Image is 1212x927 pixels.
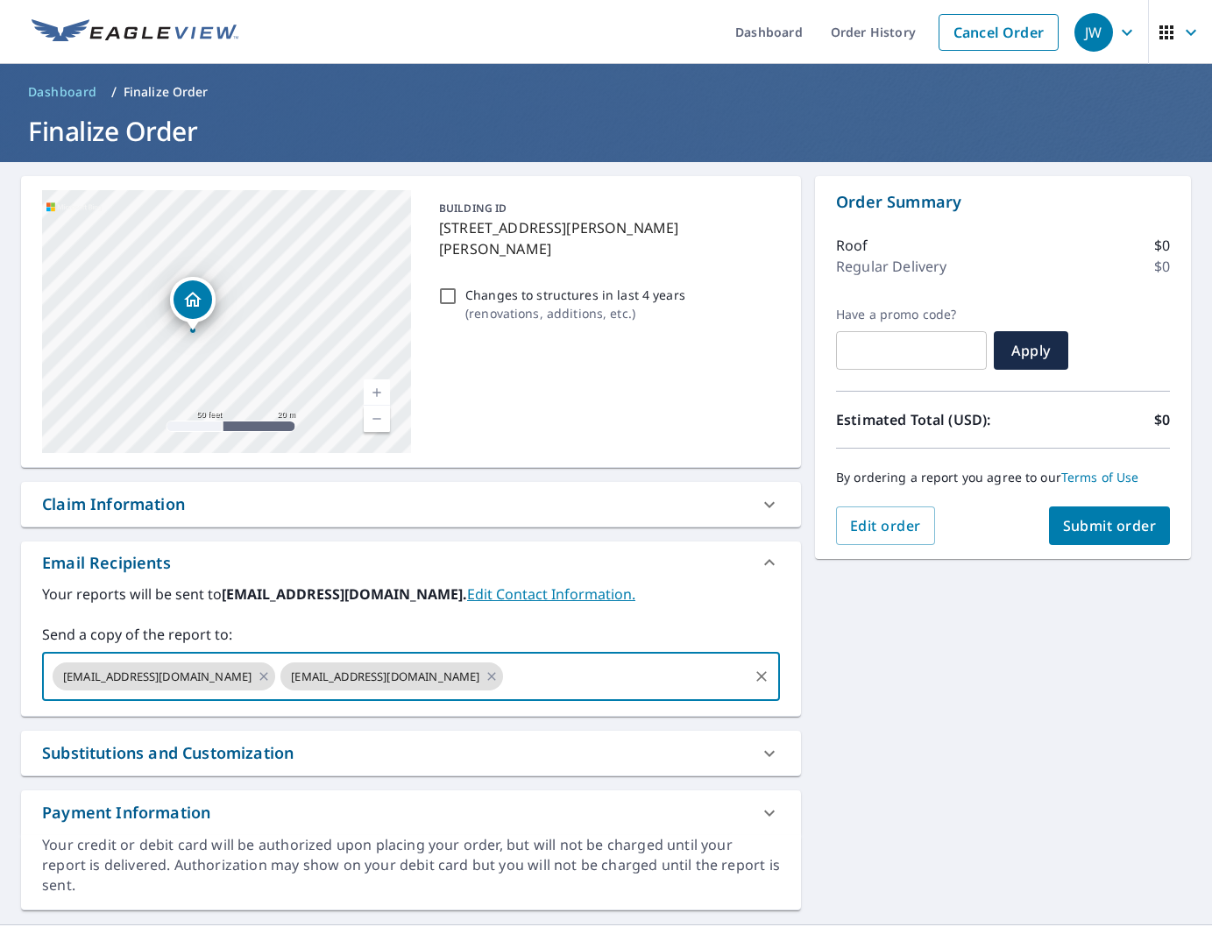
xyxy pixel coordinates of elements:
p: [STREET_ADDRESS][PERSON_NAME][PERSON_NAME] [439,217,773,259]
p: Regular Delivery [836,256,946,277]
p: ( renovations, additions, etc. ) [465,304,685,322]
p: $0 [1154,235,1170,256]
span: Edit order [850,516,921,535]
div: Substitutions and Customization [42,741,294,765]
button: Submit order [1049,506,1171,545]
a: Current Level 19, Zoom Out [364,406,390,432]
b: [EMAIL_ADDRESS][DOMAIN_NAME]. [222,584,467,604]
span: Dashboard [28,83,97,101]
span: [EMAIL_ADDRESS][DOMAIN_NAME] [53,669,262,685]
label: Have a promo code? [836,307,987,322]
div: Claim Information [21,482,801,527]
p: Estimated Total (USD): [836,409,1003,430]
div: [EMAIL_ADDRESS][DOMAIN_NAME] [53,662,275,690]
p: Finalize Order [124,83,209,101]
div: Dropped pin, building 1, Residential property, 7301 Nichols Rd Nichols Hills, OK 73120 [170,277,216,331]
li: / [111,81,117,103]
p: $0 [1154,409,1170,430]
button: Apply [994,331,1068,370]
p: Roof [836,235,868,256]
a: Cancel Order [939,14,1059,51]
div: Payment Information [21,790,801,835]
p: Changes to structures in last 4 years [465,286,685,304]
p: BUILDING ID [439,201,507,216]
div: Payment Information [42,801,210,824]
button: Clear [749,664,774,689]
span: Apply [1008,341,1054,360]
p: $0 [1154,256,1170,277]
h1: Finalize Order [21,113,1191,149]
span: Submit order [1063,516,1157,535]
div: Your credit or debit card will be authorized upon placing your order, but will not be charged unt... [42,835,780,895]
div: Email Recipients [21,541,801,584]
a: EditContactInfo [467,584,635,604]
a: Current Level 19, Zoom In [364,379,390,406]
img: EV Logo [32,19,238,46]
a: Terms of Use [1061,469,1139,485]
div: JW [1074,13,1113,52]
nav: breadcrumb [21,78,1191,106]
label: Send a copy of the report to: [42,624,780,645]
div: Substitutions and Customization [21,731,801,775]
span: [EMAIL_ADDRESS][DOMAIN_NAME] [280,669,490,685]
div: [EMAIL_ADDRESS][DOMAIN_NAME] [280,662,503,690]
p: By ordering a report you agree to our [836,470,1170,485]
p: Order Summary [836,190,1170,214]
div: Email Recipients [42,551,171,575]
a: Dashboard [21,78,104,106]
label: Your reports will be sent to [42,584,780,605]
div: Claim Information [42,492,185,516]
button: Edit order [836,506,935,545]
